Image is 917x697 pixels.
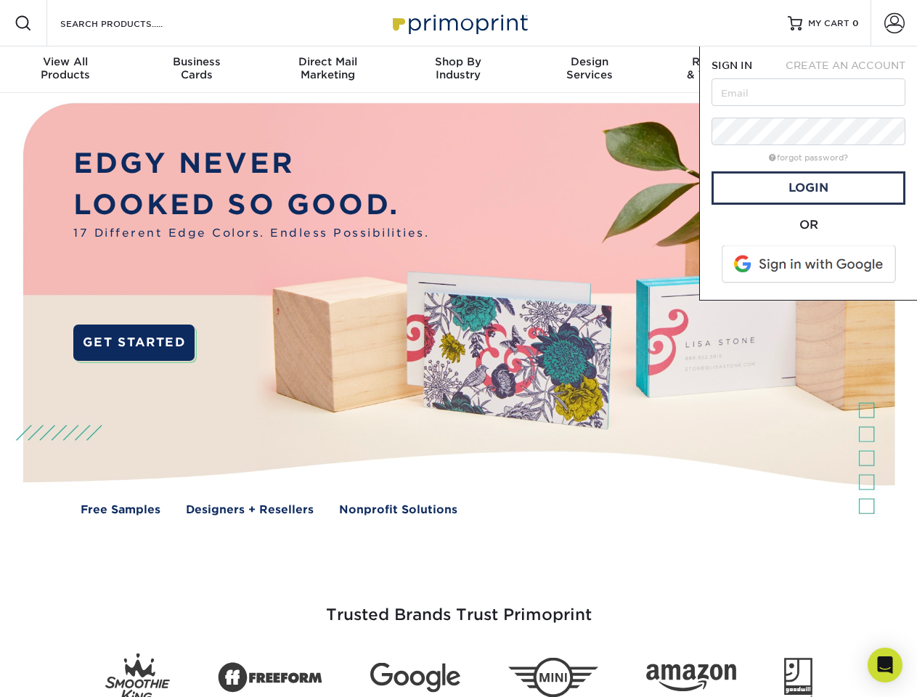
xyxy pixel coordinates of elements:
div: Services [524,55,655,81]
a: Login [712,171,905,205]
span: Design [524,55,655,68]
img: Primoprint [386,7,531,38]
p: LOOKED SO GOOD. [73,184,429,226]
a: forgot password? [769,153,848,163]
a: Shop ByIndustry [393,46,523,93]
span: 0 [852,18,859,28]
a: BusinessCards [131,46,261,93]
span: Business [131,55,261,68]
img: Goodwill [784,658,812,697]
div: & Templates [655,55,786,81]
span: SIGN IN [712,60,752,71]
div: Open Intercom Messenger [868,648,902,682]
a: DesignServices [524,46,655,93]
input: SEARCH PRODUCTS..... [59,15,200,32]
span: Shop By [393,55,523,68]
a: Direct MailMarketing [262,46,393,93]
span: MY CART [808,17,849,30]
img: Amazon [646,664,736,692]
img: Google [370,663,460,693]
span: Resources [655,55,786,68]
a: Designers + Resellers [186,502,314,518]
div: Industry [393,55,523,81]
p: EDGY NEVER [73,143,429,184]
a: GET STARTED [73,325,195,361]
span: 17 Different Edge Colors. Endless Possibilities. [73,225,429,242]
div: OR [712,216,905,234]
a: Free Samples [81,502,160,518]
input: Email [712,78,905,106]
span: Direct Mail [262,55,393,68]
a: Nonprofit Solutions [339,502,457,518]
div: Marketing [262,55,393,81]
div: Cards [131,55,261,81]
span: CREATE AN ACCOUNT [786,60,905,71]
h3: Trusted Brands Trust Primoprint [34,571,884,642]
a: Resources& Templates [655,46,786,93]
